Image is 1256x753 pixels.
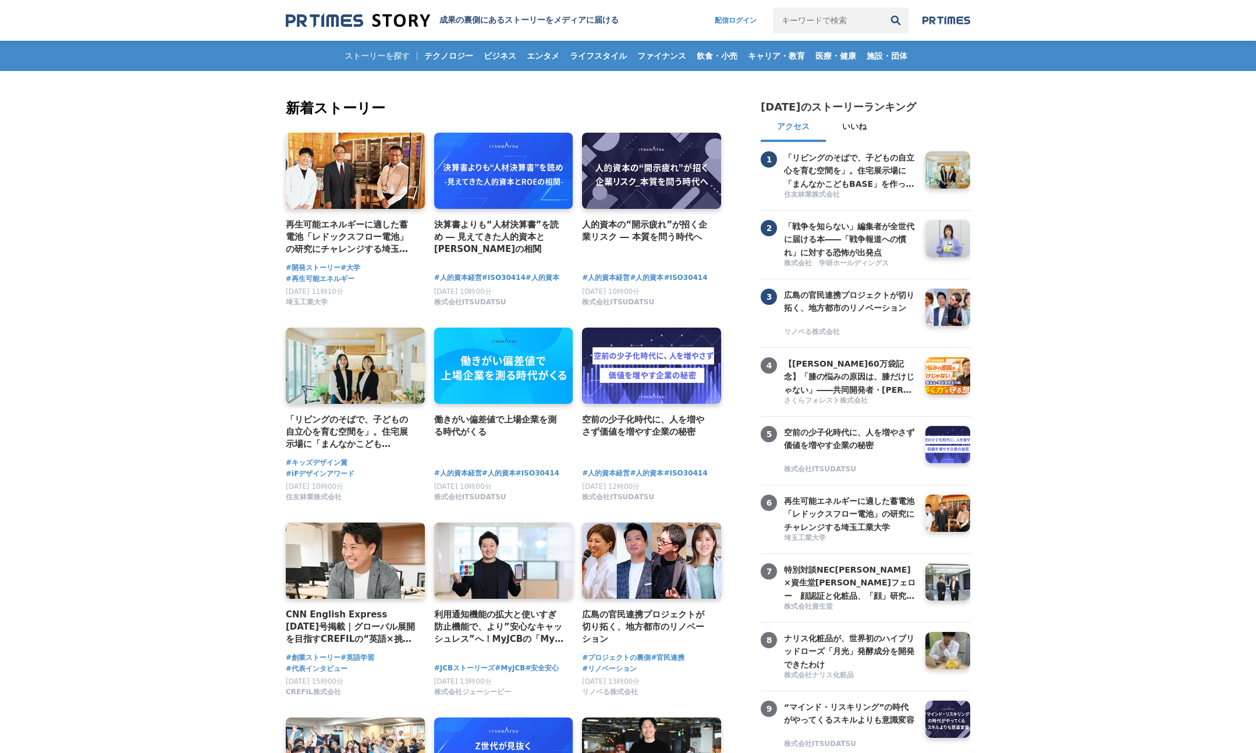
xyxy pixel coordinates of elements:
h2: [DATE]のストーリーランキング [761,100,916,114]
a: 株式会社資生堂 [784,602,917,613]
a: #創業ストーリー [286,652,340,663]
a: 特別対談NEC[PERSON_NAME]×資生堂[PERSON_NAME]フェロー 顔認証と化粧品、「顔」研究の世界の頂点から見える[PERSON_NAME] ～骨格や瞳、変化しない顔と たるみ... [784,563,917,601]
a: 空前の少子化時代に、人を増やさず価値を増やす企業の秘密 [784,426,917,463]
span: 3 [761,289,777,305]
span: #人的資本経営 [434,468,482,479]
span: #ISO30414 [482,272,526,283]
a: 施設・団体 [862,41,912,71]
a: #キッズデザイン賞 [286,457,347,468]
span: #官民連携 [651,652,684,663]
a: 「リビングのそばで、子どもの自立心を育む空間を」。住宅展示場に「まんなかこどもBASE」を作った２人の女性社員 [784,151,917,189]
span: #リノベーション [582,663,637,674]
span: #再生可能エネルギー [286,274,354,285]
span: [DATE] 10時00分 [286,482,343,491]
span: テクノロジー [420,51,478,61]
a: リノベる株式会社 [784,327,917,338]
a: #人的資本経営 [434,272,482,283]
span: 9 [761,701,777,717]
h3: 空前の少子化時代に、人を増やさず価値を増やす企業の秘密 [784,426,917,452]
a: 株式会社ITSUDATSU [784,739,917,750]
span: エンタメ [522,51,564,61]
span: [DATE] 13時00分 [434,677,492,685]
a: リノベる株式会社 [582,691,638,699]
a: さくらフォレスト株式会社 [784,396,917,407]
span: 医療・健康 [811,51,861,61]
button: いいね [826,114,883,142]
span: #JCBストーリーズ [434,663,495,674]
a: #大学 [340,262,360,274]
h4: 再生可能エネルギーに適した蓄電池「レドックスフロー電池」の研究にチャレンジする埼玉工業大学 [286,218,416,256]
a: 働きがい偏差値で上場企業を測る時代がくる [434,413,564,439]
h3: 特別対談NEC[PERSON_NAME]×資生堂[PERSON_NAME]フェロー 顔認証と化粧品、「顔」研究の世界の頂点から見える[PERSON_NAME] ～骨格や瞳、変化しない顔と たるみ... [784,563,917,602]
span: [DATE] 12時00分 [582,482,640,491]
span: [DATE] 10時00分 [434,482,492,491]
h3: “マインド・リスキリング”の時代がやってくるスキルよりも意識変容 [784,701,917,727]
a: #人的資本 [630,468,664,479]
a: #プロジェクトの裏側 [582,652,651,663]
a: 「戦争を知らない」編集者が全世代に届ける本――「戦争報道への慣れ」に対する恐怖が出発点 [784,220,917,257]
h2: 新着ストーリー [286,98,723,119]
span: 埼玉工業大学 [286,297,328,307]
a: 利用通知機能の拡大と使いすぎ防止機能で、より”安心なキャッシュレス”へ！MyJCBの「My安心設定」を強化！ [434,608,564,646]
a: 人的資本の“開示疲れ”が招く企業リスク ― 本質を問う時代へ [582,218,712,244]
button: 検索 [883,8,909,33]
span: #人的資本経営 [582,468,630,479]
a: “マインド・リスキリング”の時代がやってくるスキルよりも意識変容 [784,701,917,738]
span: 株式会社資生堂 [784,602,833,612]
a: #MyJCB [495,663,525,674]
a: #代表インタビュー [286,663,347,674]
span: #英語学習 [340,652,374,663]
a: エンタメ [522,41,564,71]
a: 配信ログイン [703,8,768,33]
a: #人的資本 [482,468,516,479]
span: 株式会社ITSUDATSU [434,492,506,502]
a: 埼玉工業大学 [784,533,917,544]
a: prtimes [923,16,970,25]
span: 2 [761,220,777,236]
a: ライフスタイル [565,41,631,71]
span: ファイナンス [633,51,691,61]
a: #人的資本 [526,272,559,283]
a: 株式会社ITSUDATSU [582,496,654,504]
a: CREFIL株式会社 [286,691,341,699]
a: 「リビングのそばで、子どもの自立心を育む空間を」。住宅展示場に「まんなかこどもBASE」を作った２人の女性社員 [286,413,416,451]
span: 株式会社ナリス化粧品 [784,670,854,680]
h3: 「戦争を知らない」編集者が全世代に届ける本――「戦争報道への慣れ」に対する恐怖が出発点 [784,220,917,259]
span: 株式会社ジェーシービー [434,687,511,697]
a: #安全安心 [525,663,559,674]
span: #人的資本経営 [582,272,630,283]
a: 医療・健康 [811,41,861,71]
a: 決算書よりも“人材決算書”を読め ― 見えてきた人的資本と[PERSON_NAME]の相関 [434,218,564,256]
h3: 再生可能エネルギーに適した蓄電池「レドックスフロー電池」の研究にチャレンジする埼玉工業大学 [784,495,917,534]
span: 株式会社ITSUDATSU [434,297,506,307]
a: #人的資本 [630,272,664,283]
a: ファイナンス [633,41,691,71]
a: キャリア・教育 [743,41,810,71]
span: 施設・団体 [862,51,912,61]
a: 広島の官民連携プロジェクトが切り拓く、地方都市のリノベーション [582,608,712,646]
span: 7 [761,563,777,580]
span: 株式会社ITSUDATSU [582,297,654,307]
button: アクセス [761,114,826,142]
a: 空前の少子化時代に、人を増やさず価値を増やす企業の秘密 [582,413,712,439]
a: #ISO30414 [664,272,707,283]
span: 埼玉工業大学 [784,533,826,543]
a: #開発ストーリー [286,262,340,274]
a: 株式会社ITSUDATSU [434,496,506,504]
span: 8 [761,632,777,648]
